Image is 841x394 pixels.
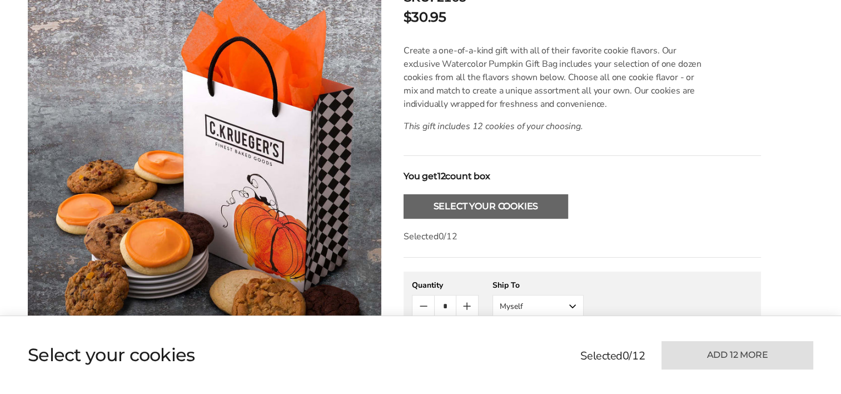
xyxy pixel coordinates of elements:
button: Select Your Cookies [404,194,568,219]
strong: You get count box [404,170,490,183]
div: Ship To [492,280,584,290]
span: 0 [438,230,444,243]
button: Count minus [412,295,434,317]
button: Myself [492,295,584,317]
span: 12 [437,171,446,181]
p: $30.95 [404,7,446,27]
div: Quantity [412,280,479,290]
em: This gift includes 12 cookies of your choosing. [404,120,583,132]
span: 0 [623,348,629,363]
span: 12 [632,348,645,363]
p: Selected / [580,348,645,365]
p: Create a one-of-a-kind gift with all of their favorite cookie flavors. Our exclusive Watercolor P... [404,44,708,111]
gfm-form: New recipient [404,272,761,354]
button: Add 12 more [661,341,813,370]
p: Selected / [404,230,761,243]
span: 12 [446,230,457,243]
button: Count plus [456,295,478,317]
input: Quantity [434,295,456,317]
